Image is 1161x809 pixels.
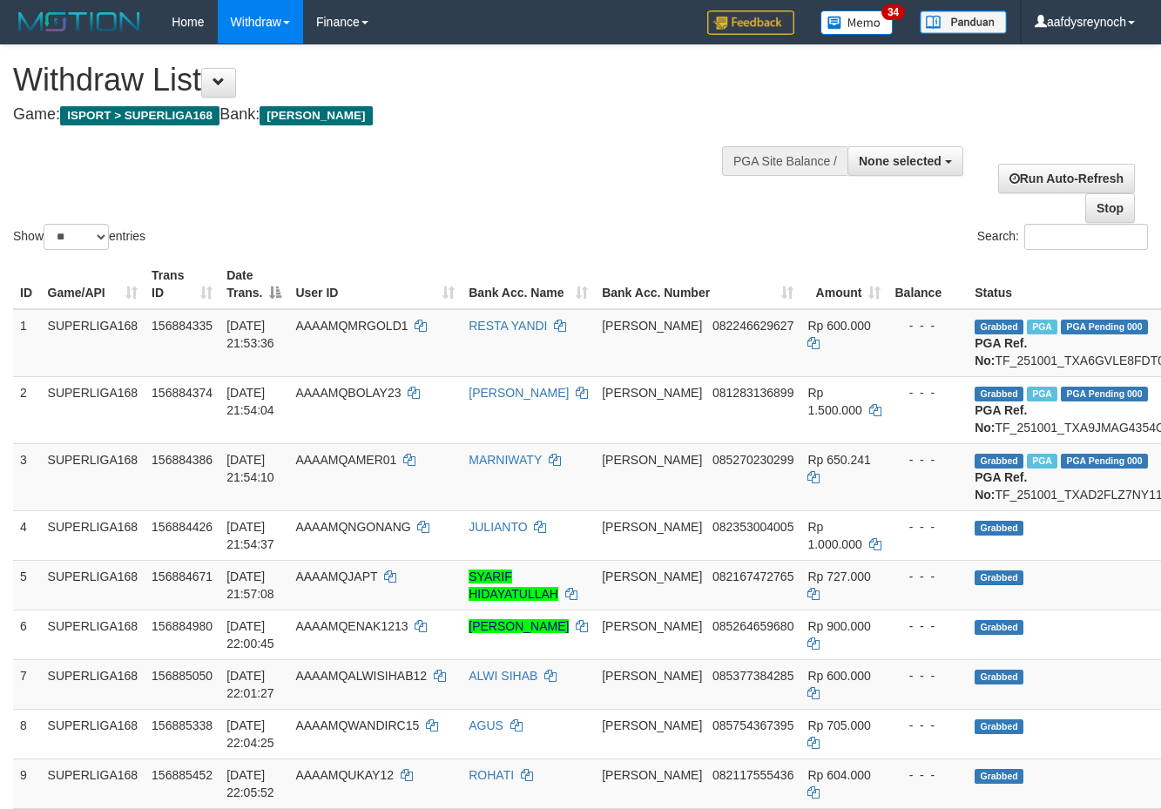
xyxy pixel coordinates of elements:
[1061,454,1148,469] span: PGA Pending
[226,520,274,551] span: [DATE] 21:54:37
[469,319,547,333] a: RESTA YANDI
[602,768,702,782] span: [PERSON_NAME]
[295,386,401,400] span: AAAAMQBOLAY23
[295,570,377,583] span: AAAAMQJAPT
[41,610,145,659] td: SUPERLIGA168
[469,669,537,683] a: ALWI SIHAB
[1085,193,1135,223] a: Stop
[894,518,961,536] div: - - -
[894,451,961,469] div: - - -
[295,619,408,633] span: AAAAMQENAK1213
[1027,454,1057,469] span: Marked by aafandaneth
[975,570,1023,585] span: Grabbed
[800,260,888,309] th: Amount: activate to sort column ascending
[13,309,41,377] td: 1
[13,106,757,124] h4: Game: Bank:
[295,453,396,467] span: AAAAMQAMER01
[152,619,213,633] span: 156884980
[152,718,213,732] span: 156885338
[41,659,145,709] td: SUPERLIGA168
[152,570,213,583] span: 156884671
[60,106,219,125] span: ISPORT > SUPERLIGA168
[975,521,1023,536] span: Grabbed
[807,768,870,782] span: Rp 604.000
[977,224,1148,250] label: Search:
[712,619,793,633] span: Copy 085264659680 to clipboard
[13,758,41,808] td: 9
[602,570,702,583] span: [PERSON_NAME]
[998,164,1135,193] a: Run Auto-Refresh
[152,520,213,534] span: 156884426
[41,260,145,309] th: Game/API: activate to sort column ascending
[41,309,145,377] td: SUPERLIGA168
[807,520,861,551] span: Rp 1.000.000
[469,520,527,534] a: JULIANTO
[722,146,847,176] div: PGA Site Balance /
[295,319,408,333] span: AAAAMQMRGOLD1
[152,669,213,683] span: 156885050
[602,386,702,400] span: [PERSON_NAME]
[595,260,800,309] th: Bank Acc. Number: activate to sort column ascending
[807,669,870,683] span: Rp 600.000
[469,386,569,400] a: [PERSON_NAME]
[469,453,542,467] a: MARNIWATY
[152,386,213,400] span: 156884374
[1061,320,1148,334] span: PGA Pending
[152,768,213,782] span: 156885452
[260,106,372,125] span: [PERSON_NAME]
[13,63,757,98] h1: Withdraw List
[894,317,961,334] div: - - -
[295,520,410,534] span: AAAAMQNGONANG
[602,669,702,683] span: [PERSON_NAME]
[41,758,145,808] td: SUPERLIGA168
[807,453,870,467] span: Rp 650.241
[219,260,288,309] th: Date Trans.: activate to sort column descending
[975,769,1023,784] span: Grabbed
[820,10,894,35] img: Button%20Memo.svg
[13,260,41,309] th: ID
[712,718,793,732] span: Copy 085754367395 to clipboard
[894,717,961,734] div: - - -
[41,443,145,510] td: SUPERLIGA168
[469,768,514,782] a: ROHATI
[226,669,274,700] span: [DATE] 22:01:27
[13,510,41,560] td: 4
[13,560,41,610] td: 5
[145,260,219,309] th: Trans ID: activate to sort column ascending
[975,670,1023,684] span: Grabbed
[602,520,702,534] span: [PERSON_NAME]
[152,453,213,467] span: 156884386
[712,453,793,467] span: Copy 085270230299 to clipboard
[975,620,1023,635] span: Grabbed
[288,260,462,309] th: User ID: activate to sort column ascending
[295,669,427,683] span: AAAAMQALWISIHAB12
[602,619,702,633] span: [PERSON_NAME]
[712,386,793,400] span: Copy 081283136899 to clipboard
[707,10,794,35] img: Feedback.jpg
[469,570,558,601] a: SYARIF HIDAYATULLAH
[975,454,1023,469] span: Grabbed
[807,619,870,633] span: Rp 900.000
[807,718,870,732] span: Rp 705.000
[712,570,793,583] span: Copy 082167472765 to clipboard
[41,709,145,758] td: SUPERLIGA168
[226,768,274,799] span: [DATE] 22:05:52
[894,667,961,684] div: - - -
[226,386,274,417] span: [DATE] 21:54:04
[712,520,793,534] span: Copy 082353004005 to clipboard
[226,718,274,750] span: [DATE] 22:04:25
[975,403,1027,435] b: PGA Ref. No:
[859,154,942,168] span: None selected
[13,709,41,758] td: 8
[894,384,961,401] div: - - -
[13,376,41,443] td: 2
[712,768,793,782] span: Copy 082117555436 to clipboard
[226,570,274,601] span: [DATE] 21:57:08
[152,319,213,333] span: 156884335
[712,669,793,683] span: Copy 085377384285 to clipboard
[295,718,419,732] span: AAAAMQWANDIRC15
[41,510,145,560] td: SUPERLIGA168
[920,10,1007,34] img: panduan.png
[975,336,1027,367] b: PGA Ref. No:
[469,718,503,732] a: AGUS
